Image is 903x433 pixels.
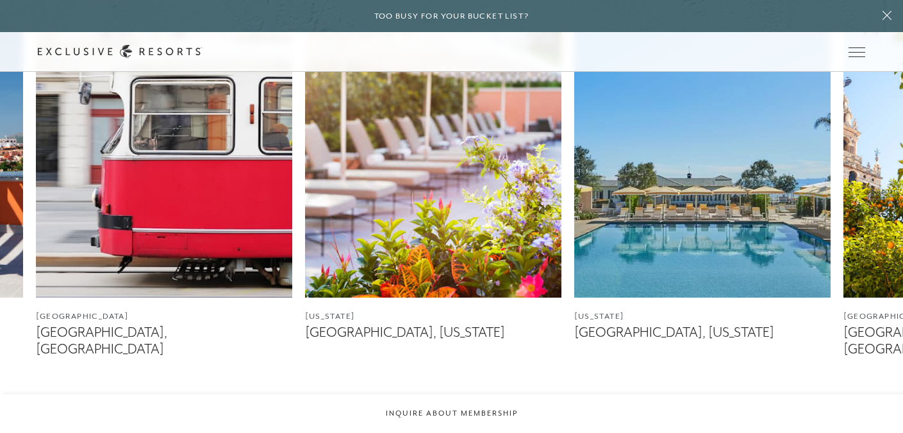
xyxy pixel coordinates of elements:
[374,10,529,22] h6: Too busy for your bucket list?
[574,310,831,323] figcaption: [US_STATE]
[844,374,903,433] iframe: Qualified Messenger
[36,310,292,323] figcaption: [GEOGRAPHIC_DATA]
[574,325,831,341] figcaption: [GEOGRAPHIC_DATA], [US_STATE]
[36,325,292,357] figcaption: [GEOGRAPHIC_DATA], [GEOGRAPHIC_DATA]
[849,47,865,56] button: Open navigation
[305,310,561,323] figcaption: [US_STATE]
[305,325,561,341] figcaption: [GEOGRAPHIC_DATA], [US_STATE]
